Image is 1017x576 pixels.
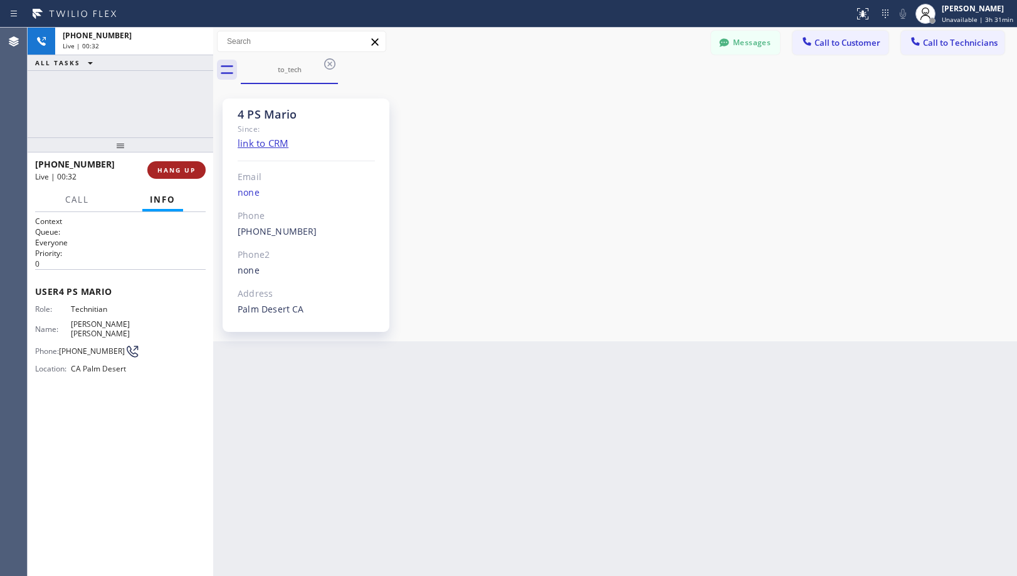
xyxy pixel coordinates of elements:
[147,161,206,179] button: HANG UP
[793,31,888,55] button: Call to Customer
[238,225,317,237] a: [PHONE_NUMBER]
[35,304,71,314] span: Role:
[35,324,71,334] span: Name:
[901,31,1004,55] button: Call to Technicians
[35,364,71,373] span: Location:
[28,55,105,70] button: ALL TASKS
[242,65,337,74] div: to_tech
[238,137,288,149] a: link to CRM
[218,31,386,51] input: Search
[35,259,206,269] p: 0
[59,346,125,356] span: [PHONE_NUMBER]
[63,41,99,50] span: Live | 00:32
[63,30,132,41] span: [PHONE_NUMBER]
[711,31,780,55] button: Messages
[35,285,206,297] span: User 4 PS Mario
[71,319,137,339] span: [PERSON_NAME] [PERSON_NAME]
[65,194,89,205] span: Call
[238,302,375,317] div: Palm Desert CA
[35,158,115,170] span: [PHONE_NUMBER]
[238,122,375,136] div: Since:
[942,3,1013,14] div: [PERSON_NAME]
[35,58,80,67] span: ALL TASKS
[238,264,375,278] div: none
[238,287,375,301] div: Address
[157,166,196,174] span: HANG UP
[942,15,1013,24] span: Unavailable | 3h 31min
[238,186,375,200] div: none
[35,171,76,182] span: Live | 00:32
[71,364,137,373] span: CA Palm Desert
[35,216,206,227] h1: Context
[58,188,97,212] button: Call
[238,248,375,262] div: Phone2
[894,5,912,23] button: Mute
[814,37,880,48] span: Call to Customer
[35,346,59,356] span: Phone:
[923,37,998,48] span: Call to Technicians
[35,237,206,248] p: Everyone
[150,194,176,205] span: Info
[238,209,375,223] div: Phone
[35,227,206,237] h2: Queue:
[142,188,183,212] button: Info
[35,248,206,259] h2: Priority:
[238,170,375,184] div: Email
[71,304,137,314] span: Technitian
[238,107,375,122] div: 4 PS Mario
